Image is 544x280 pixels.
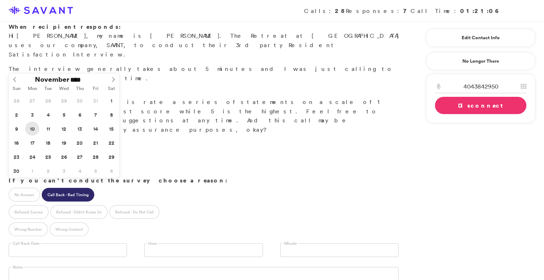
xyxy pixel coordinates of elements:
[25,108,39,122] span: November 3, 2025
[104,94,118,108] span: November 1, 2025
[9,64,399,83] p: The interview generally takes about 5 minutes and I was just calling to see if now is an okay time.
[73,122,87,136] span: November 13, 2025
[35,76,69,83] span: November
[73,94,87,108] span: October 30, 2025
[12,241,41,246] label: Call Back Date
[104,150,118,164] span: November 29, 2025
[12,265,24,270] label: Notes
[17,32,86,39] span: [PERSON_NAME]
[25,164,39,178] span: December 1, 2025
[40,86,56,91] span: Tue
[41,122,55,136] span: November 11, 2025
[147,241,158,246] label: Hour
[50,222,89,236] label: Wrong Contact
[335,7,346,15] strong: 28
[89,94,103,108] span: October 31, 2025
[9,205,49,219] label: Refused Survey
[41,108,55,122] span: November 4, 2025
[25,122,39,136] span: November 10, 2025
[9,150,23,164] span: November 23, 2025
[57,108,71,122] span: November 5, 2025
[73,164,87,178] span: December 4, 2025
[57,122,71,136] span: November 12, 2025
[403,7,411,15] strong: 7
[104,122,118,136] span: November 15, 2025
[283,241,298,246] label: Minute
[426,52,535,70] a: No Longer There
[104,108,118,122] span: November 8, 2025
[109,205,159,219] label: Refused - Do Not Call
[25,136,39,150] span: November 17, 2025
[41,94,55,108] span: October 28, 2025
[104,136,118,150] span: November 22, 2025
[41,164,55,178] span: December 2, 2025
[41,150,55,164] span: November 25, 2025
[89,136,103,150] span: November 21, 2025
[9,176,227,184] strong: If you can't conduct the survey choose a reason:
[57,94,71,108] span: October 29, 2025
[41,136,55,150] span: November 18, 2025
[56,86,72,91] span: Wed
[25,150,39,164] span: November 24, 2025
[57,164,71,178] span: December 3, 2025
[435,97,526,114] a: Disconnect
[435,32,526,44] a: Edit Contact Info
[89,122,103,136] span: November 14, 2025
[9,122,23,136] span: November 9, 2025
[9,136,23,150] span: November 16, 2025
[89,164,103,178] span: December 5, 2025
[50,205,108,219] label: Refused - Didn't Know Us
[24,86,40,91] span: Mon
[9,86,24,91] span: Sun
[73,150,87,164] span: November 27, 2025
[9,94,23,108] span: October 26, 2025
[73,136,87,150] span: November 20, 2025
[89,150,103,164] span: November 28, 2025
[88,86,104,91] span: Fri
[460,7,499,15] strong: 01:21:06
[9,23,121,31] strong: When recipient responds:
[57,136,71,150] span: November 19, 2025
[42,188,94,202] label: Call Back - Bad Timing
[9,164,23,178] span: November 30, 2025
[73,108,87,122] span: November 6, 2025
[69,76,95,83] input: Year
[72,86,88,91] span: Thu
[104,164,118,178] span: December 6, 2025
[104,86,119,91] span: Sat
[9,22,399,59] p: Hi , my name is [PERSON_NAME]. The Retreat at [GEOGRAPHIC_DATA] uses our company, SAVANT, to cond...
[9,222,48,236] label: Wrong Number
[9,88,399,134] p: Great. What you'll do is rate a series of statements on a scale of 1 to 5. 1 is the lowest score ...
[57,150,71,164] span: November 26, 2025
[9,188,40,202] label: No Answer
[25,94,39,108] span: October 27, 2025
[9,108,23,122] span: November 2, 2025
[89,108,103,122] span: November 7, 2025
